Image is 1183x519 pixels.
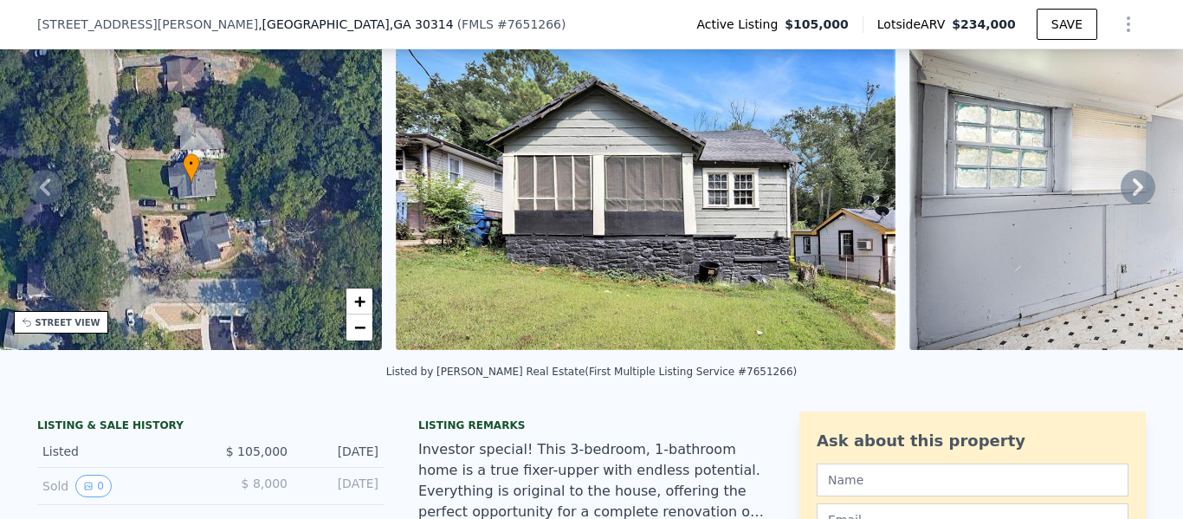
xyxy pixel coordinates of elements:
[877,16,952,33] span: Lotside ARV
[183,153,200,184] div: •
[346,315,372,341] a: Zoom out
[354,290,365,312] span: +
[952,17,1016,31] span: $234,000
[457,16,566,33] div: ( )
[497,17,561,31] span: # 7651266
[785,16,849,33] span: $105,000
[390,17,454,31] span: , GA 30314
[354,316,365,338] span: −
[396,17,895,350] img: Sale: 169704941 Parcel: 13290769
[696,16,785,33] span: Active Listing
[1111,7,1146,42] button: Show Options
[418,418,765,432] div: Listing remarks
[36,316,100,329] div: STREET VIEW
[258,16,454,33] span: , [GEOGRAPHIC_DATA]
[301,443,378,460] div: [DATE]
[346,289,372,315] a: Zoom in
[37,418,384,436] div: LISTING & SALE HISTORY
[462,17,494,31] span: FMLS
[42,475,197,497] div: Sold
[817,464,1128,496] input: Name
[37,16,258,33] span: [STREET_ADDRESS][PERSON_NAME]
[1037,9,1097,40] button: SAVE
[301,475,378,497] div: [DATE]
[42,443,197,460] div: Listed
[226,444,288,458] span: $ 105,000
[75,475,112,497] button: View historical data
[817,429,1128,453] div: Ask about this property
[242,477,288,490] span: $ 8,000
[386,366,797,378] div: Listed by [PERSON_NAME] Real Estate (First Multiple Listing Service #7651266)
[183,156,200,172] span: •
